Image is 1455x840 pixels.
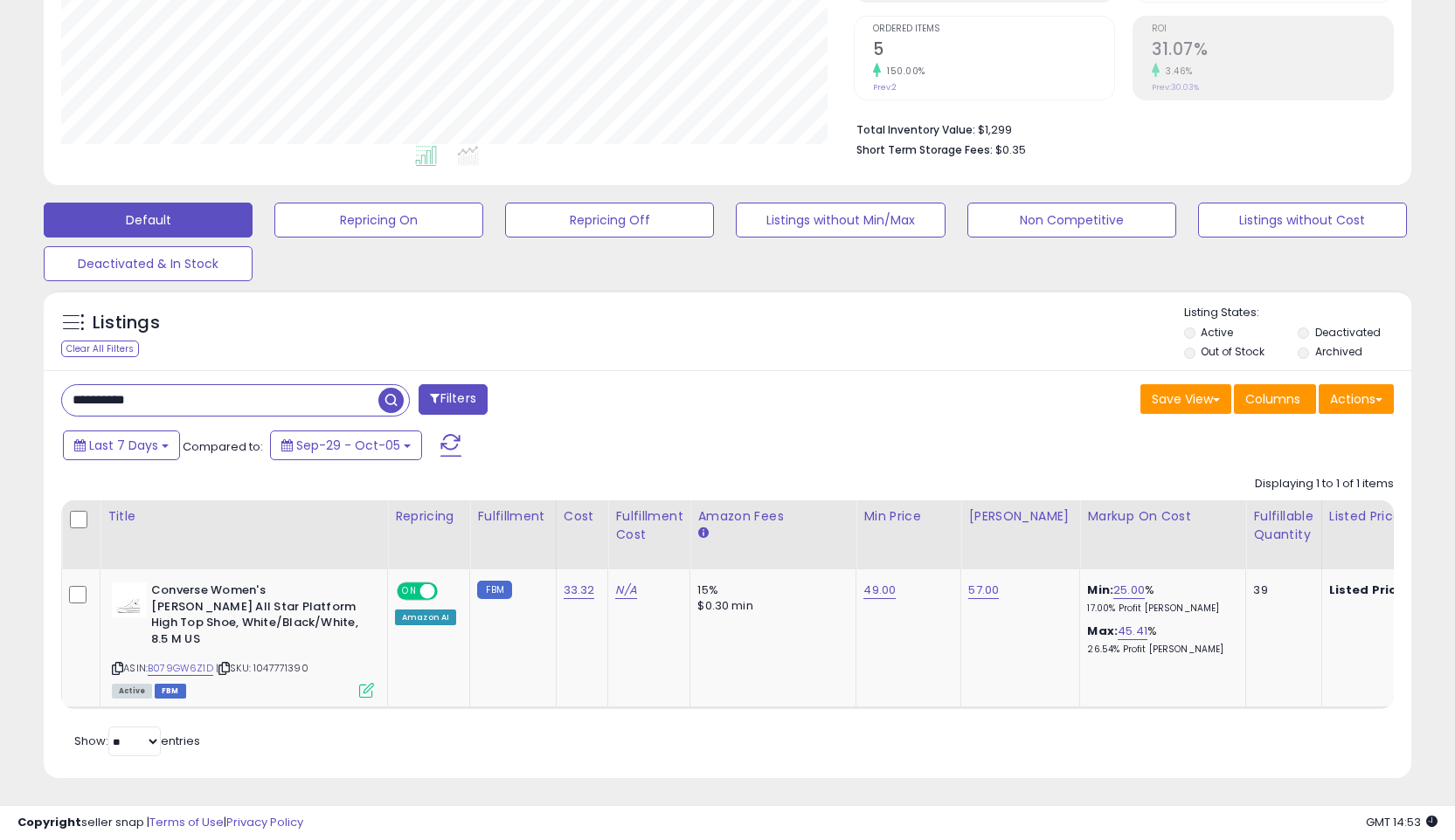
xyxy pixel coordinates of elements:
div: Repricing [395,507,462,526]
span: OFF [435,584,463,599]
div: % [1087,582,1232,615]
a: N/A [615,582,636,599]
span: Sep-29 - Oct-05 [296,437,400,454]
div: Cost [564,507,601,526]
div: Fulfillment [477,507,548,526]
li: $1,299 [856,118,1381,139]
div: Clear All Filters [61,341,139,357]
div: 39 [1253,582,1307,598]
button: Deactivated & In Stock [44,246,253,281]
a: Terms of Use [149,814,224,830]
span: FBM [155,684,186,699]
a: B079GW6Z1D [148,661,213,676]
p: 17.00% Profit [PERSON_NAME] [1087,602,1232,615]
b: Total Inventory Value: [856,122,975,137]
b: Short Term Storage Fees: [856,142,993,157]
span: 2025-10-13 14:53 GMT [1366,814,1438,830]
button: Listings without Min/Max [736,203,945,238]
a: 49.00 [863,582,896,599]
button: Default [44,203,253,238]
h2: 31.07% [1152,39,1393,63]
small: 150.00% [881,65,925,78]
button: Non Competitive [967,203,1176,238]
span: $0.35 [995,141,1026,158]
button: Repricing Off [505,203,714,238]
button: Listings without Cost [1198,203,1407,238]
a: 33.32 [564,582,595,599]
button: Columns [1234,384,1316,414]
b: Max: [1087,623,1118,639]
a: Privacy Policy [226,814,303,830]
small: Prev: 30.03% [1152,82,1199,93]
p: Listing States: [1184,305,1411,321]
span: ON [398,584,420,599]
label: Deactivated [1315,325,1381,340]
b: Min: [1087,582,1113,598]
span: Ordered Items [873,24,1114,34]
small: 3.46% [1160,65,1193,78]
label: Out of Stock [1201,344,1264,359]
label: Archived [1315,344,1362,359]
button: Last 7 Days [63,430,180,460]
div: seller snap | | [17,815,303,831]
div: Markup on Cost [1087,507,1238,526]
div: % [1087,623,1232,656]
div: $0.30 min [697,598,842,614]
strong: Copyright [17,814,81,830]
span: Show: entries [74,733,200,749]
div: 15% [697,582,842,598]
button: Save View [1140,384,1231,414]
span: Columns [1245,390,1300,408]
div: ASIN: [112,582,374,696]
div: Displaying 1 to 1 of 1 items [1255,476,1394,492]
a: 57.00 [968,582,999,599]
div: Title [107,507,380,526]
small: FBM [477,581,511,599]
button: Repricing On [274,203,483,238]
a: 25.00 [1113,582,1145,599]
h2: 5 [873,39,1114,63]
button: Actions [1319,384,1394,414]
span: ROI [1152,24,1393,34]
th: The percentage added to the cost of goods (COGS) that forms the calculator for Min & Max prices. [1080,500,1246,569]
div: Fulfillable Quantity [1253,507,1313,544]
span: | SKU: 1047771390 [216,661,308,675]
small: Amazon Fees. [697,526,708,541]
div: [PERSON_NAME] [968,507,1072,526]
div: Min Price [863,507,953,526]
p: 26.54% Profit [PERSON_NAME] [1087,644,1232,656]
span: Compared to: [183,438,263,455]
div: Fulfillment Cost [615,507,682,544]
span: Last 7 Days [89,437,158,454]
div: Amazon AI [395,609,456,625]
img: 21o1wUW9WwL._SL40_.jpg [112,582,147,617]
h5: Listings [93,311,160,335]
span: All listings currently available for purchase on Amazon [112,684,152,699]
label: Active [1201,325,1233,340]
a: 45.41 [1118,623,1147,640]
small: Prev: 2 [873,82,897,93]
b: Converse Women's [PERSON_NAME] All Star Platform High Top Shoe, White/Black/White, 8.5 M US [151,582,364,651]
b: Listed Price: [1329,582,1409,598]
button: Filters [419,384,487,415]
div: Amazon Fees [697,507,849,526]
button: Sep-29 - Oct-05 [270,430,422,460]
